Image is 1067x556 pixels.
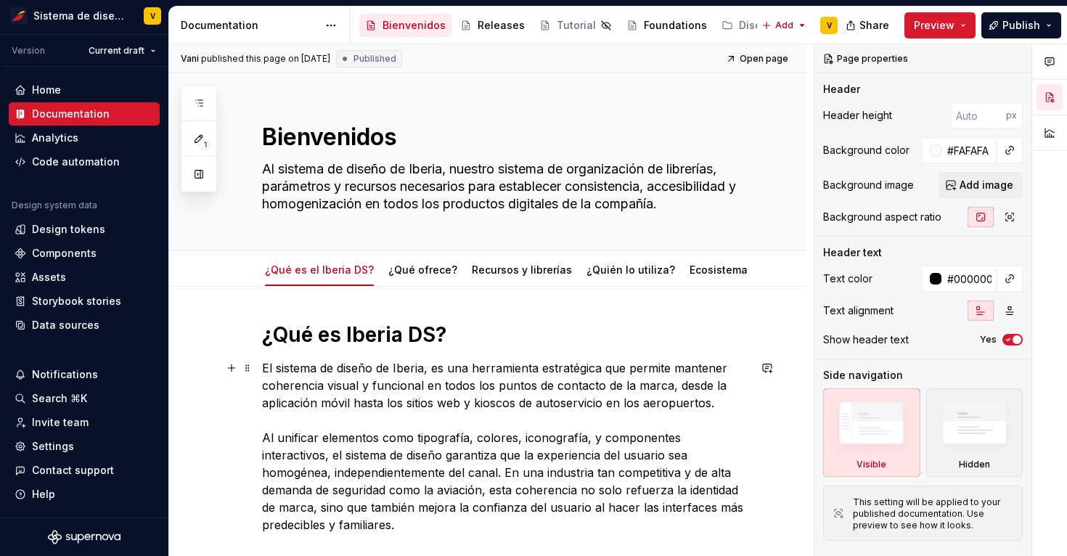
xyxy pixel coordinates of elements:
[1006,110,1017,121] p: px
[9,387,160,410] button: Search ⌘K
[32,487,55,502] div: Help
[32,222,105,237] div: Design tokens
[32,246,97,261] div: Components
[9,459,160,482] button: Contact support
[775,20,793,31] span: Add
[9,126,160,150] a: Analytics
[383,254,463,285] div: ¿Qué ofrece?
[823,108,892,123] div: Header height
[32,439,74,454] div: Settings
[621,14,713,37] a: Foundations
[201,53,330,65] div: published this page on [DATE]
[265,263,374,276] a: ¿Qué es el Iberia DS?
[32,155,120,169] div: Code automation
[823,368,903,383] div: Side navigation
[32,415,89,430] div: Invite team
[9,102,160,126] a: Documentation
[9,266,160,289] a: Assets
[259,254,380,285] div: ¿Qué es el Iberia DS?
[739,18,774,33] div: Diseño
[823,271,872,286] div: Text color
[9,363,160,386] button: Notifications
[32,391,87,406] div: Search ⌘K
[823,303,894,318] div: Text alignment
[466,254,578,285] div: Recursos y librerías
[478,18,525,33] div: Releases
[359,11,754,40] div: Page tree
[150,10,155,22] div: V
[9,78,160,102] a: Home
[904,12,976,38] button: Preview
[644,18,707,33] div: Foundations
[472,263,572,276] a: Recursos y librerías
[259,120,745,155] textarea: Bienvenidos
[981,12,1061,38] button: Publish
[9,314,160,337] a: Data sources
[823,210,941,224] div: Background aspect ratio
[32,367,98,382] div: Notifications
[716,14,796,37] a: Diseño
[823,245,882,260] div: Header text
[823,332,909,347] div: Show header text
[262,322,748,348] h1: ¿Qué es Iberia DS?
[950,102,1006,128] input: Auto
[32,131,78,145] div: Analytics
[914,18,954,33] span: Preview
[959,459,990,470] div: Hidden
[12,200,97,211] div: Design system data
[857,459,886,470] div: Visible
[684,254,753,285] div: Ecosistema
[9,435,160,458] a: Settings
[581,254,681,285] div: ¿Quién lo utiliza?
[388,263,457,276] a: ¿Qué ofrece?
[32,318,99,332] div: Data sources
[941,137,997,163] input: Auto
[82,41,163,61] button: Current draft
[926,388,1023,477] div: Hidden
[454,14,531,37] a: Releases
[9,150,160,173] a: Code automation
[939,172,1023,198] button: Add image
[32,463,114,478] div: Contact support
[853,496,1013,531] div: This setting will be applied to your published documentation. Use preview to see how it looks.
[262,359,748,533] p: El sistema de diseño de Iberia, es una herramienta estratégica que permite mantener coherencia vi...
[9,290,160,313] a: Storybook stories
[586,263,675,276] a: ¿Quién lo utiliza?
[1002,18,1040,33] span: Publish
[533,14,618,37] a: Tutorial
[9,411,160,434] a: Invite team
[383,18,446,33] div: Bienvenidos
[32,294,121,308] div: Storybook stories
[32,107,110,121] div: Documentation
[823,82,860,97] div: Header
[859,18,889,33] span: Share
[823,178,914,192] div: Background image
[48,530,120,544] svg: Supernova Logo
[259,158,745,216] textarea: Al sistema de diseño de Iberia, nuestro sistema de organización de librerías, parámetros y recurs...
[353,53,396,65] span: Published
[941,266,997,292] input: Auto
[823,143,909,158] div: Background color
[690,263,748,276] a: Ecosistema
[89,45,144,57] span: Current draft
[9,242,160,265] a: Components
[823,388,920,477] div: Visible
[32,270,66,285] div: Assets
[32,83,61,97] div: Home
[10,7,28,25] img: 55604660-494d-44a9-beb2-692398e9940a.png
[557,18,596,33] div: Tutorial
[721,49,795,69] a: Open page
[33,9,126,23] div: Sistema de diseño Iberia
[199,139,210,150] span: 1
[980,334,997,346] label: Yes
[757,15,812,36] button: Add
[359,14,451,37] a: Bienvenidos
[181,18,318,33] div: Documentation
[9,483,160,506] button: Help
[12,45,45,57] div: Version
[9,218,160,241] a: Design tokens
[827,20,832,31] div: V
[740,53,788,65] span: Open page
[960,178,1013,192] span: Add image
